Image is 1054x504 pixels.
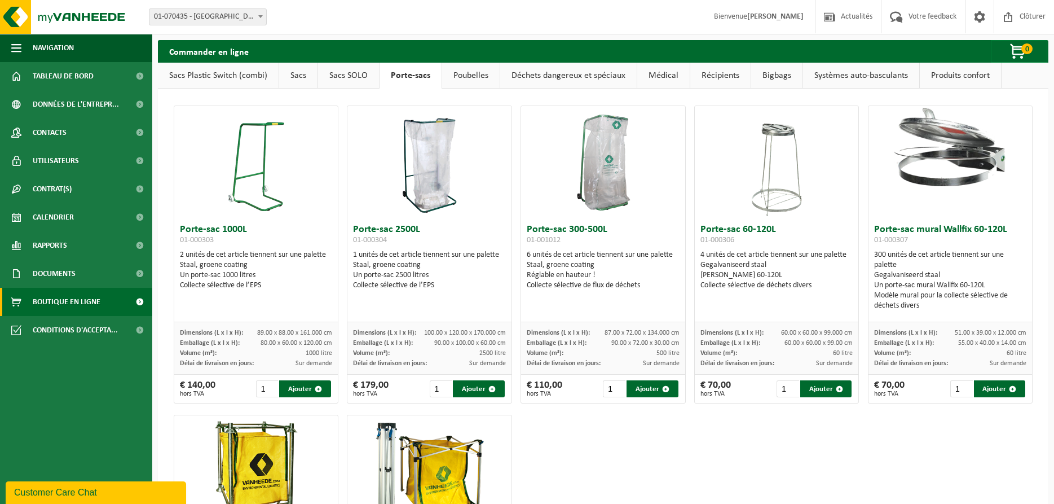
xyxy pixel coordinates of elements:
[527,330,590,336] span: Dimensions (L x l x H):
[33,147,79,175] span: Utilisateurs
[700,391,731,397] span: hors TVA
[751,63,802,89] a: Bigbags
[279,63,317,89] a: Sacs
[318,63,379,89] a: Sacs SOLO
[784,340,853,347] span: 60.00 x 60.00 x 99.00 cm
[180,250,332,291] div: 2 unités de cet article tiennent sur une palette
[149,8,267,25] span: 01-070435 - ISSEP LIÈGE - LIÈGE
[527,270,679,281] div: Réglable en hauteur !
[180,380,215,397] div: € 140,00
[180,270,332,281] div: Un porte-sac 1000 litres
[180,350,217,357] span: Volume (m³):
[690,63,751,89] a: Récipients
[180,340,240,347] span: Emballage (L x l x H):
[527,360,601,367] span: Délai de livraison en jours:
[527,350,563,357] span: Volume (m³):
[402,106,458,219] img: 01-000304
[747,12,804,21] strong: [PERSON_NAME]
[874,391,905,397] span: hors TVA
[33,231,67,260] span: Rapports
[700,270,853,281] div: [PERSON_NAME] 60-120L
[700,225,853,247] h3: Porte-sac 60-120L
[874,281,1026,291] div: Un porte-sac mural Wallfix 60-120L
[700,360,774,367] span: Délai de livraison en jours:
[833,350,853,357] span: 60 litre
[605,330,680,336] span: 87.00 x 72.00 x 134.000 cm
[700,236,734,244] span: 01-000306
[353,225,505,247] h3: Porte-sac 2500L
[158,40,260,62] h2: Commander en ligne
[803,63,919,89] a: Systèmes auto-basculants
[228,106,284,219] img: 01-000303
[180,260,332,270] div: Staal, groene coating
[611,340,680,347] span: 90.00 x 72.00 x 30.00 cm
[434,340,506,347] span: 90.00 x 100.00 x 60.00 cm
[816,360,853,367] span: Sur demande
[958,340,1026,347] span: 55.00 x 40.00 x 14.00 cm
[603,380,625,397] input: 1
[353,270,505,281] div: Un porte-sac 2500 litres
[180,225,332,247] h3: Porte-sac 1000L
[1021,43,1033,54] span: 0
[479,350,506,357] span: 2500 litre
[469,360,506,367] span: Sur demande
[256,380,279,397] input: 1
[874,291,1026,311] div: Modèle mural pour la collecte sélective de déchets divers
[700,260,853,270] div: Gegalvaniseerd staal
[700,330,764,336] span: Dimensions (L x l x H):
[874,350,911,357] span: Volume (m³):
[874,250,1026,311] div: 300 unités de cet article tiennent sur une palette
[700,340,760,347] span: Emballage (L x l x H):
[990,360,1026,367] span: Sur demande
[656,350,680,357] span: 500 litre
[353,281,505,291] div: Collecte sélective de l’EPS
[874,236,908,244] span: 01-000307
[527,260,679,270] div: Staal, groene coating
[700,380,731,397] div: € 70,00
[637,63,690,89] a: Médical
[627,380,678,397] button: Ajouter
[874,360,948,367] span: Délai de livraison en jours:
[974,380,1026,397] button: Ajouter
[353,350,390,357] span: Volume (m³):
[33,260,76,288] span: Documents
[781,330,853,336] span: 60.00 x 60.00 x 99.000 cm
[306,350,332,357] span: 1000 litre
[874,270,1026,281] div: Gegalvaniseerd staal
[868,106,1032,188] img: 01-000307
[180,330,243,336] span: Dimensions (L x l x H):
[353,250,505,291] div: 1 unités de cet article tiennent sur une palette
[442,63,500,89] a: Poubelles
[430,380,452,397] input: 1
[874,340,934,347] span: Emballage (L x l x H):
[700,250,853,291] div: 4 unités de cet article tiennent sur une palette
[700,281,853,291] div: Collecte sélective de déchets divers
[353,236,387,244] span: 01-000304
[874,330,937,336] span: Dimensions (L x l x H):
[33,203,74,231] span: Calendrier
[1007,350,1026,357] span: 60 litre
[261,340,332,347] span: 80.00 x 60.00 x 120.00 cm
[500,63,637,89] a: Déchets dangereux et spéciaux
[353,360,427,367] span: Délai de livraison en jours:
[453,380,505,397] button: Ajouter
[874,225,1026,247] h3: Porte-sac mural Wallfix 60-120L
[353,391,389,397] span: hors TVA
[180,360,254,367] span: Délai de livraison en jours:
[353,330,416,336] span: Dimensions (L x l x H):
[33,62,94,90] span: Tableau de bord
[546,106,659,219] img: 01-001012
[950,380,973,397] input: 1
[527,236,561,244] span: 01-001012
[279,380,331,397] button: Ajouter
[33,90,119,119] span: Données de l'entrepr...
[380,63,442,89] a: Porte-sacs
[257,330,332,336] span: 89.00 x 88.00 x 161.000 cm
[33,316,118,344] span: Conditions d'accepta...
[700,350,737,357] span: Volume (m³):
[800,380,852,397] button: Ajouter
[158,63,279,89] a: Sacs Plastic Switch (combi)
[777,380,799,397] input: 1
[353,260,505,270] div: Staal, groene coating
[33,34,74,62] span: Navigation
